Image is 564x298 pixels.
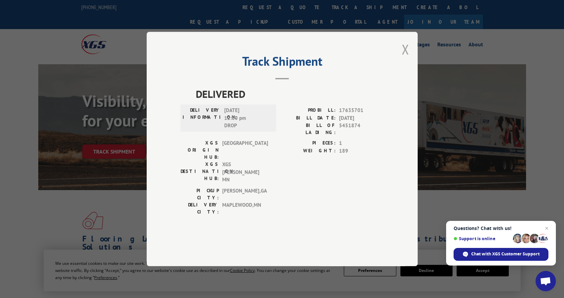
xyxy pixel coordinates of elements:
span: Chat with XGS Customer Support [471,251,540,257]
span: 5451874 [339,122,384,136]
label: WEIGHT: [282,147,336,155]
label: PIECES: [282,139,336,147]
span: [GEOGRAPHIC_DATA] [222,139,268,161]
label: BILL DATE: [282,114,336,122]
label: XGS ORIGIN HUB: [181,139,219,161]
label: BILL OF LADING: [282,122,336,136]
span: 1 [339,139,384,147]
span: MAPLEWOOD , MN [222,201,268,215]
label: XGS DESTINATION HUB: [181,161,219,184]
span: 17635701 [339,107,384,114]
button: Close modal [402,40,409,58]
label: DELIVERY CITY: [181,201,219,215]
label: PICKUP CITY: [181,187,219,201]
span: [PERSON_NAME] , GA [222,187,268,201]
label: PROBILL: [282,107,336,114]
span: [DATE] [339,114,384,122]
label: DELIVERY INFORMATION: [183,107,221,130]
span: Questions? Chat with us! [454,226,548,231]
h2: Track Shipment [181,56,384,69]
div: Chat with XGS Customer Support [454,248,548,261]
span: DELIVERED [196,86,384,101]
span: Support is online [454,236,510,241]
span: XGS [PERSON_NAME] MN [222,161,268,184]
span: 189 [339,147,384,155]
span: Close chat [543,224,551,232]
span: [DATE] 12:00 pm DROP [224,107,270,130]
div: Open chat [536,271,556,291]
